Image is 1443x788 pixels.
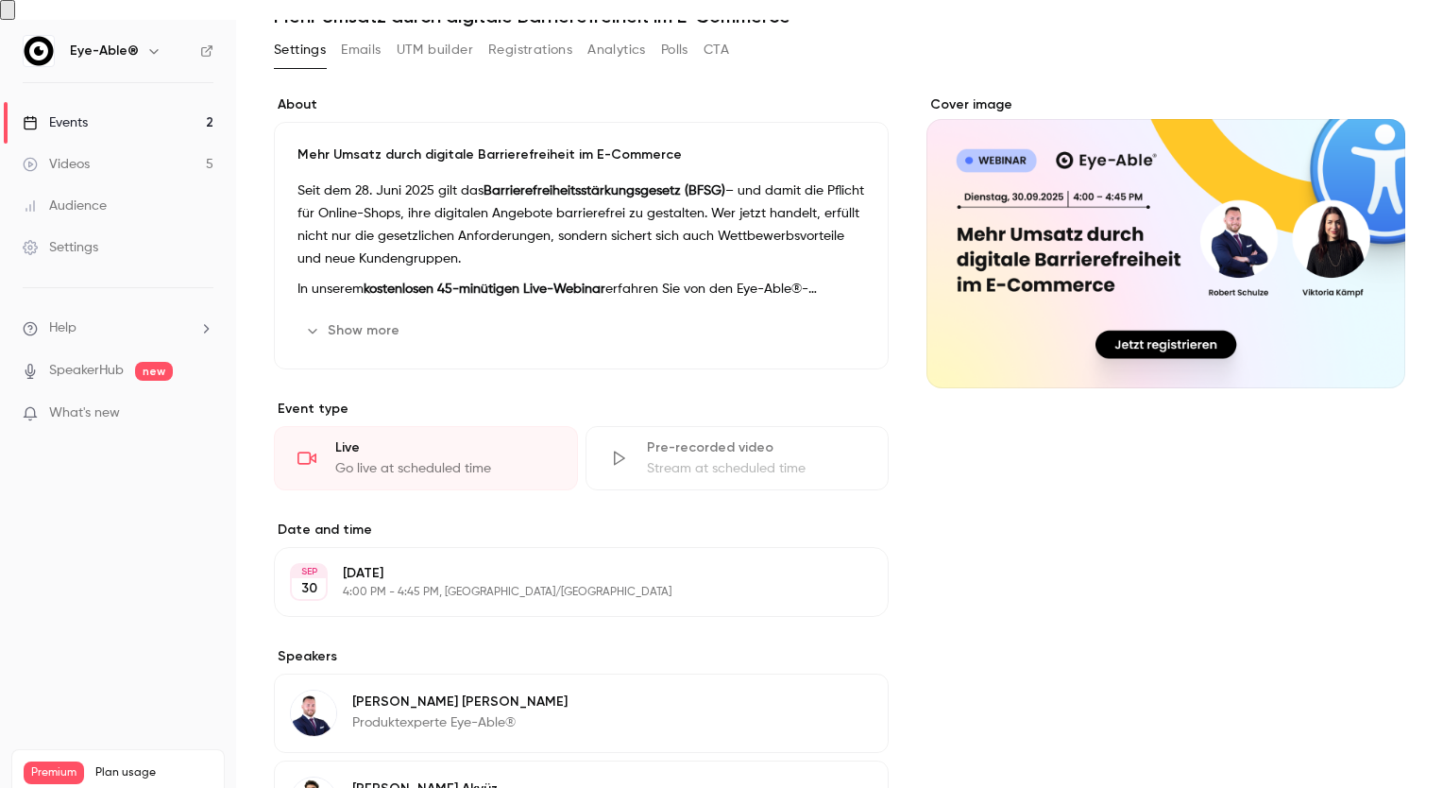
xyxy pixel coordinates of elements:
[352,693,568,711] p: [PERSON_NAME] [PERSON_NAME]
[335,459,554,478] div: Go live at scheduled time
[661,35,688,65] button: Polls
[274,426,578,490] div: LiveGo live at scheduled time
[647,459,866,478] div: Stream at scheduled time
[23,238,98,257] div: Settings
[335,438,554,457] div: Live
[647,438,866,457] div: Pre-recorded video
[292,565,326,578] div: SEP
[297,180,865,270] p: Seit dem 28. Juni 2025 gilt das – und damit die Pflicht für Online-Shops, ihre digitalen Angebote...
[297,316,411,346] button: Show more
[23,155,90,174] div: Videos
[23,113,88,132] div: Events
[274,674,889,753] div: Robert Schulze[PERSON_NAME] [PERSON_NAME]Produktexperte Eye-Able®
[926,95,1405,388] section: Cover image
[49,403,120,423] span: What's new
[364,283,605,296] strong: kostenlosen 45-minütigen Live-Webinar
[274,521,889,540] label: Date and time
[586,426,890,490] div: Pre-recorded videoStream at scheduled time
[297,278,865,300] p: In unserem erfahren Sie von den Eye-Able®-Expert:innen :
[301,579,317,598] p: 30
[24,36,54,66] img: Eye-Able®
[24,762,84,784] span: Premium
[352,713,568,732] p: Produktexperte Eye-Able®
[95,765,212,780] span: Plan usage
[297,146,865,164] p: Mehr Umsatz durch digitale Barrierefreiheit im E-Commerce
[488,35,572,65] button: Registrations
[23,318,213,338] li: help-dropdown-opener
[274,95,889,114] label: About
[341,35,381,65] button: Emails
[135,362,173,381] span: new
[397,35,473,65] button: UTM builder
[274,647,889,666] label: Speakers
[484,184,725,197] strong: Barrierefreiheitsstärkungsgesetz (BFSG)
[291,691,336,736] img: Robert Schulze
[49,361,124,381] a: SpeakerHub
[343,585,789,600] p: 4:00 PM - 4:45 PM, [GEOGRAPHIC_DATA]/[GEOGRAPHIC_DATA]
[49,318,76,338] span: Help
[23,197,107,215] div: Audience
[343,564,789,583] p: [DATE]
[274,400,889,419] p: Event type
[587,35,646,65] button: Analytics
[274,35,326,65] button: Settings
[926,95,1405,114] label: Cover image
[70,42,139,60] h6: Eye-Able®
[704,35,729,65] button: CTA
